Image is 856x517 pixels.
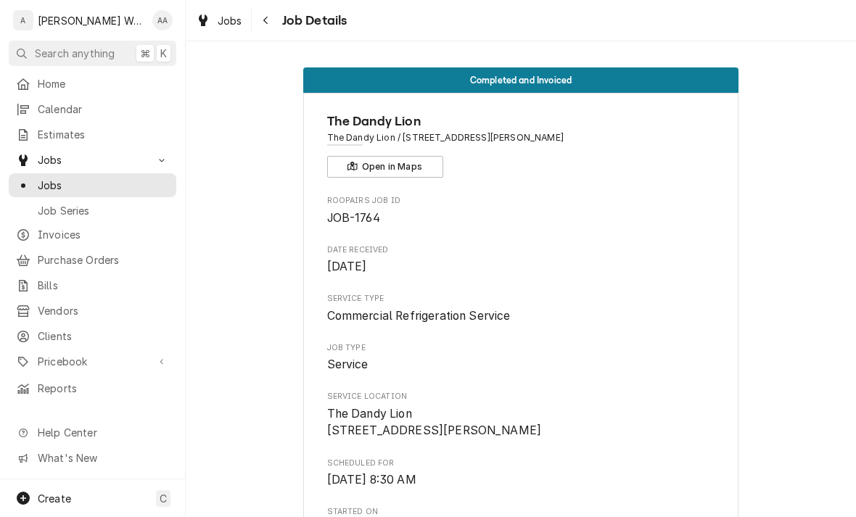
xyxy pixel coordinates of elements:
a: Invoices [9,223,176,247]
button: Navigate back [255,9,278,32]
span: Completed and Invoiced [470,75,572,85]
span: C [160,491,167,506]
span: Clients [38,328,169,344]
a: Go to What's New [9,446,176,470]
a: Jobs [9,173,176,197]
span: Pricebook [38,354,147,369]
span: [DATE] 8:30 AM [327,473,416,487]
a: Jobs [190,9,248,33]
a: Go to Jobs [9,148,176,172]
a: Bills [9,273,176,297]
a: Job Series [9,199,176,223]
a: Reports [9,376,176,400]
div: AA [152,10,173,30]
span: Roopairs Job ID [327,195,715,207]
span: Invoices [38,227,169,242]
span: Job Details [278,11,347,30]
span: Create [38,492,71,505]
span: Bills [38,278,169,293]
span: Name [327,112,715,131]
span: Purchase Orders [38,252,169,268]
a: Vendors [9,299,176,323]
div: Service Location [327,391,715,439]
span: Scheduled For [327,471,715,489]
a: Calendar [9,97,176,121]
div: Job Type [327,342,715,373]
span: Reports [38,381,169,396]
span: Calendar [38,102,169,117]
div: Roopairs Job ID [327,195,715,226]
a: Go to Pricebook [9,350,176,373]
span: Address [327,131,715,144]
span: The Dandy Lion [STREET_ADDRESS][PERSON_NAME] [327,407,542,438]
span: Help Center [38,425,168,440]
span: Commercial Refrigeration Service [327,309,511,323]
div: Client Information [327,112,715,178]
a: Home [9,72,176,96]
span: Roopairs Job ID [327,210,715,227]
span: JOB-1764 [327,211,380,225]
div: Scheduled For [327,458,715,489]
span: Search anything [35,46,115,61]
span: Jobs [218,13,242,28]
a: Estimates [9,123,176,146]
span: K [160,46,167,61]
span: Service [327,357,369,371]
span: Service Location [327,391,715,402]
div: Service Type [327,293,715,324]
span: Jobs [38,152,147,167]
span: Job Series [38,203,169,218]
span: Date Received [327,258,715,276]
div: A [13,10,33,30]
span: Job Type [327,356,715,373]
a: Go to Help Center [9,421,176,444]
div: Status [303,67,738,93]
span: Service Location [327,405,715,439]
span: [DATE] [327,260,367,273]
span: Home [38,76,169,91]
button: Search anything⌘K [9,41,176,66]
div: Aaron Anderson's Avatar [152,10,173,30]
span: ⌘ [140,46,150,61]
a: Clients [9,324,176,348]
span: Scheduled For [327,458,715,469]
div: [PERSON_NAME] Works LLC [38,13,144,28]
a: Purchase Orders [9,248,176,272]
span: Vendors [38,303,169,318]
div: Date Received [327,244,715,276]
span: Job Type [327,342,715,354]
button: Open in Maps [327,156,443,178]
span: Date Received [327,244,715,256]
span: Estimates [38,127,169,142]
span: Service Type [327,293,715,305]
span: Service Type [327,307,715,325]
span: What's New [38,450,168,466]
span: Jobs [38,178,169,193]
